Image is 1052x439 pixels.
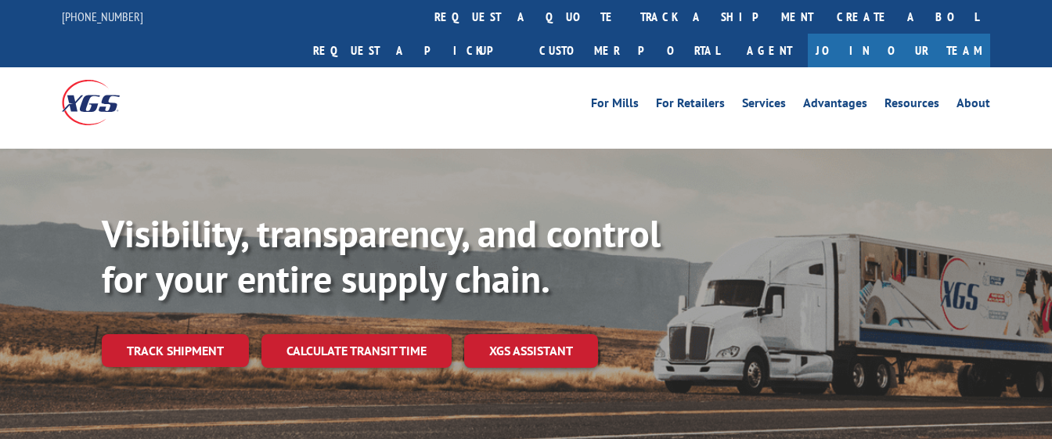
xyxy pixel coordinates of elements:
a: Calculate transit time [261,334,452,368]
a: For Mills [591,97,639,114]
a: Request a pickup [301,34,528,67]
a: Advantages [803,97,867,114]
a: Customer Portal [528,34,731,67]
a: [PHONE_NUMBER] [62,9,143,24]
a: Resources [884,97,939,114]
a: Join Our Team [808,34,990,67]
a: Track shipment [102,334,249,367]
a: For Retailers [656,97,725,114]
b: Visibility, transparency, and control for your entire supply chain. [102,209,661,303]
a: Services [742,97,786,114]
a: XGS ASSISTANT [464,334,598,368]
a: About [957,97,990,114]
a: Agent [731,34,808,67]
